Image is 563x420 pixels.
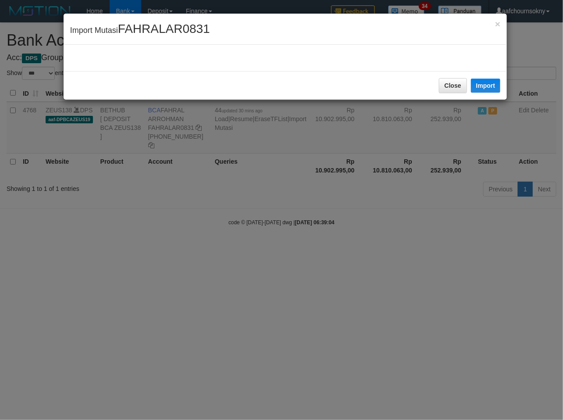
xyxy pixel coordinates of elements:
span: × [495,19,500,29]
span: Import Mutasi [70,26,210,35]
button: Close [439,78,467,93]
button: Import [471,79,501,93]
button: Close [495,19,500,29]
span: FAHRALAR0831 [118,22,210,36]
